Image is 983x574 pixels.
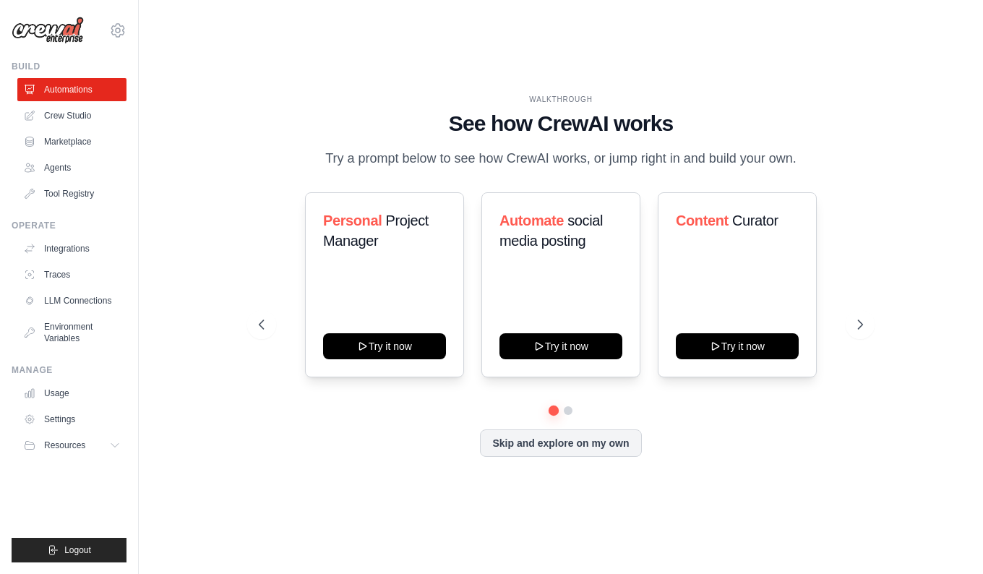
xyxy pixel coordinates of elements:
[12,17,84,44] img: Logo
[17,78,126,101] a: Automations
[12,364,126,376] div: Manage
[499,333,622,359] button: Try it now
[318,148,804,169] p: Try a prompt below to see how CrewAI works, or jump right in and build your own.
[64,544,91,556] span: Logout
[911,505,983,574] iframe: Chat Widget
[17,237,126,260] a: Integrations
[17,263,126,286] a: Traces
[17,408,126,431] a: Settings
[17,156,126,179] a: Agents
[323,213,382,228] span: Personal
[17,315,126,350] a: Environment Variables
[12,61,126,72] div: Build
[12,220,126,231] div: Operate
[499,213,564,228] span: Automate
[17,289,126,312] a: LLM Connections
[259,111,862,137] h1: See how CrewAI works
[44,440,85,451] span: Resources
[17,434,126,457] button: Resources
[732,213,778,228] span: Curator
[12,538,126,562] button: Logout
[259,94,862,105] div: WALKTHROUGH
[480,429,641,457] button: Skip and explore on my own
[17,130,126,153] a: Marketplace
[17,382,126,405] a: Usage
[17,104,126,127] a: Crew Studio
[323,333,446,359] button: Try it now
[676,213,729,228] span: Content
[676,333,799,359] button: Try it now
[17,182,126,205] a: Tool Registry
